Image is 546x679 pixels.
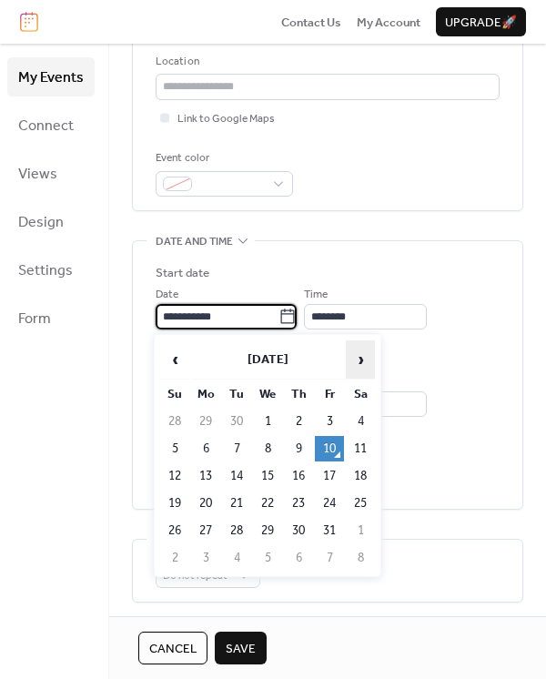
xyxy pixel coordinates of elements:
a: Design [7,202,95,241]
span: ‹ [161,341,188,378]
a: My Events [7,57,95,96]
td: 6 [191,436,220,461]
td: 9 [284,436,313,461]
span: My Events [18,64,84,92]
td: 21 [222,491,251,516]
a: Views [7,154,95,193]
td: 28 [160,409,189,434]
td: 20 [191,491,220,516]
span: Time [304,286,328,304]
a: My Account [357,13,420,31]
td: 29 [191,409,220,434]
td: 16 [284,463,313,489]
img: logo [20,12,38,32]
td: 4 [222,545,251,571]
th: Mo [191,381,220,407]
td: 3 [315,409,344,434]
button: Cancel [138,632,207,664]
td: 1 [253,409,282,434]
td: 28 [222,518,251,543]
span: Save [226,640,256,658]
th: Sa [346,381,375,407]
span: My Account [357,14,420,32]
a: Connect [7,106,95,145]
td: 7 [222,436,251,461]
span: Form [18,305,51,333]
td: 3 [191,545,220,571]
a: Form [7,299,95,338]
td: 30 [284,518,313,543]
td: 30 [222,409,251,434]
td: 19 [160,491,189,516]
td: 14 [222,463,251,489]
td: 7 [315,545,344,571]
span: Connect [18,112,74,140]
a: Contact Us [281,13,341,31]
span: Upgrade 🚀 [445,14,517,32]
td: 29 [253,518,282,543]
td: 4 [346,409,375,434]
td: 6 [284,545,313,571]
th: Fr [315,381,344,407]
a: Settings [7,250,95,289]
th: We [253,381,282,407]
span: › [347,341,374,378]
span: Contact Us [281,14,341,32]
td: 2 [284,409,313,434]
td: 24 [315,491,344,516]
td: 8 [253,436,282,461]
span: Settings [18,257,73,285]
span: Link to Google Maps [177,110,275,128]
td: 31 [315,518,344,543]
div: Start date [156,264,209,282]
span: Views [18,160,57,188]
span: Cancel [149,640,197,658]
th: Su [160,381,189,407]
td: 15 [253,463,282,489]
button: Save [215,632,267,664]
button: Upgrade🚀 [436,7,526,36]
span: Date [156,286,178,304]
th: [DATE] [191,340,344,380]
span: Date and time [156,233,233,251]
th: Th [284,381,313,407]
th: Tu [222,381,251,407]
td: 12 [160,463,189,489]
span: Design [18,208,64,237]
td: 25 [346,491,375,516]
div: Event color [156,149,289,167]
td: 18 [346,463,375,489]
td: 23 [284,491,313,516]
td: 17 [315,463,344,489]
td: 5 [253,545,282,571]
td: 1 [346,518,375,543]
td: 26 [160,518,189,543]
td: 10 [315,436,344,461]
td: 5 [160,436,189,461]
td: 11 [346,436,375,461]
td: 22 [253,491,282,516]
div: Location [156,53,496,71]
td: 8 [346,545,375,571]
td: 13 [191,463,220,489]
td: 27 [191,518,220,543]
td: 2 [160,545,189,571]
